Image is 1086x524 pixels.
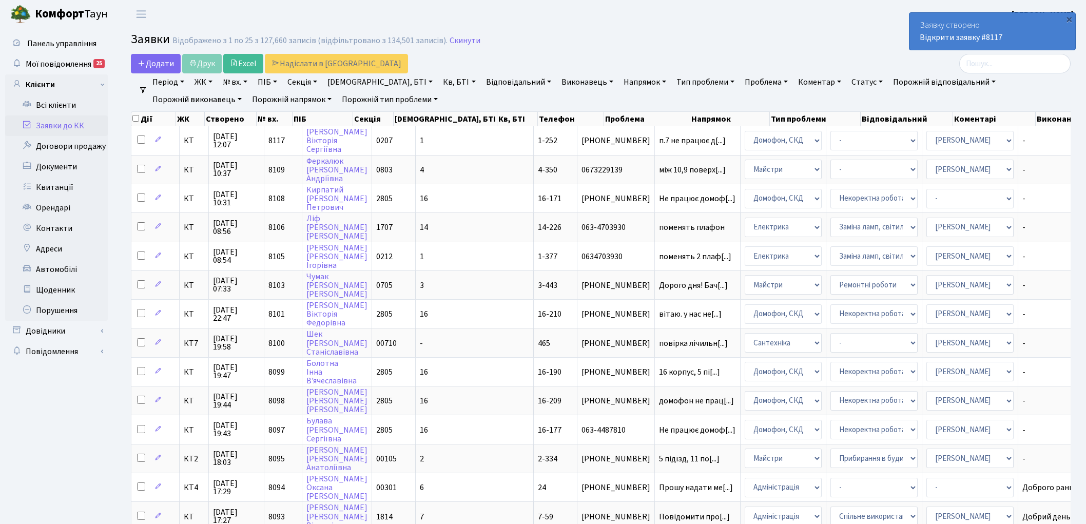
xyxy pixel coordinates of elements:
[659,251,731,262] span: поменять 2 плаф[...]
[538,395,561,406] span: 16-209
[538,366,561,378] span: 16-190
[889,73,1000,91] a: Порожній відповідальний
[26,59,91,70] span: Мої повідомлення
[659,482,733,493] span: Прошу надати ме[...]
[659,223,736,231] span: поменять плафон
[184,137,204,145] span: КТ
[306,300,367,328] a: [PERSON_NAME]ВікторіяФедорівна
[538,308,561,320] span: 16-210
[148,91,246,108] a: Порожній виконавець
[538,193,561,204] span: 16-171
[184,455,204,463] span: КТ2
[5,280,108,300] a: Щоденник
[184,368,204,376] span: КТ
[131,54,181,73] a: Додати
[909,13,1075,50] div: Заявку створено
[376,482,397,493] span: 00301
[306,213,367,242] a: Ліф[PERSON_NAME][PERSON_NAME]
[223,54,263,73] a: Excel
[619,73,670,91] a: Напрямок
[376,338,397,349] span: 00710
[306,184,367,213] a: Кирпатий[PERSON_NAME]Петрович
[306,444,367,473] a: [PERSON_NAME][PERSON_NAME]Анатоліївна
[5,259,108,280] a: Автомобілі
[148,73,188,91] a: Період
[268,280,285,291] span: 8103
[581,483,650,492] span: [PHONE_NUMBER]
[5,157,108,177] a: Документи
[376,424,393,436] span: 2805
[581,281,650,289] span: [PHONE_NUMBER]
[257,112,293,126] th: № вх.
[420,395,428,406] span: 16
[376,308,393,320] span: 2805
[268,482,285,493] span: 8094
[184,281,204,289] span: КТ
[420,308,428,320] span: 16
[5,136,108,157] a: Договори продажу
[5,218,108,239] a: Контакти
[538,338,550,349] span: 465
[794,73,845,91] a: Коментар
[184,253,204,261] span: КТ
[5,177,108,198] a: Квитанції
[184,166,204,174] span: КТ
[5,95,108,115] a: Всі клієнти
[557,73,617,91] a: Виконавець
[659,366,720,378] span: 16 корпус, 5 пі[...]
[268,251,285,262] span: 8105
[184,310,204,318] span: КТ
[376,511,393,522] span: 1814
[420,222,428,233] span: 14
[27,38,96,49] span: Панель управління
[213,306,260,322] span: [DATE] 22:47
[213,161,260,178] span: [DATE] 10:37
[538,251,557,262] span: 1-377
[420,251,424,262] span: 1
[659,164,726,176] span: між 10,9 поверх[...]
[184,223,204,231] span: КТ
[376,280,393,291] span: 0705
[306,242,367,271] a: [PERSON_NAME][PERSON_NAME]Ігорівна
[323,73,437,91] a: [DEMOGRAPHIC_DATA], БТІ
[306,358,357,386] a: БолотнаІннаВ'ячеславівна
[659,280,728,291] span: Дорого дня! Бач[...]
[306,271,367,300] a: Чумак[PERSON_NAME][PERSON_NAME]
[131,112,176,126] th: Дії
[293,112,353,126] th: ПІБ
[283,73,321,91] a: Секція
[420,453,424,464] span: 2
[581,426,650,434] span: 063-4487810
[376,193,393,204] span: 2805
[953,112,1036,126] th: Коментарі
[248,91,336,108] a: Порожній напрямок
[376,366,393,378] span: 2805
[5,198,108,218] a: Орендарі
[5,115,108,136] a: Заявки до КК
[184,195,204,203] span: КТ
[482,73,555,91] a: Відповідальний
[131,30,170,48] span: Заявки
[268,308,285,320] span: 8101
[659,308,722,320] span: вітаю. у нас не[...]
[35,6,108,23] span: Таун
[538,453,557,464] span: 2-334
[604,112,690,126] th: Проблема
[213,363,260,380] span: [DATE] 19:47
[581,137,650,145] span: [PHONE_NUMBER]
[420,338,423,349] span: -
[420,280,424,291] span: 3
[659,135,726,146] span: п.7 не працює д[...]
[420,366,428,378] span: 16
[172,36,448,46] div: Відображено з 1 по 25 з 127,660 записів (відфільтровано з 134,501 записів).
[268,164,285,176] span: 8109
[10,4,31,25] img: logo.png
[268,366,285,378] span: 8099
[672,73,739,91] a: Тип проблеми
[581,397,650,405] span: [PHONE_NUMBER]
[213,450,260,467] span: [DATE] 18:03
[184,426,204,434] span: КТ
[5,300,108,321] a: Порушення
[861,112,953,126] th: Відповідальний
[338,91,442,108] a: Порожній тип проблеми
